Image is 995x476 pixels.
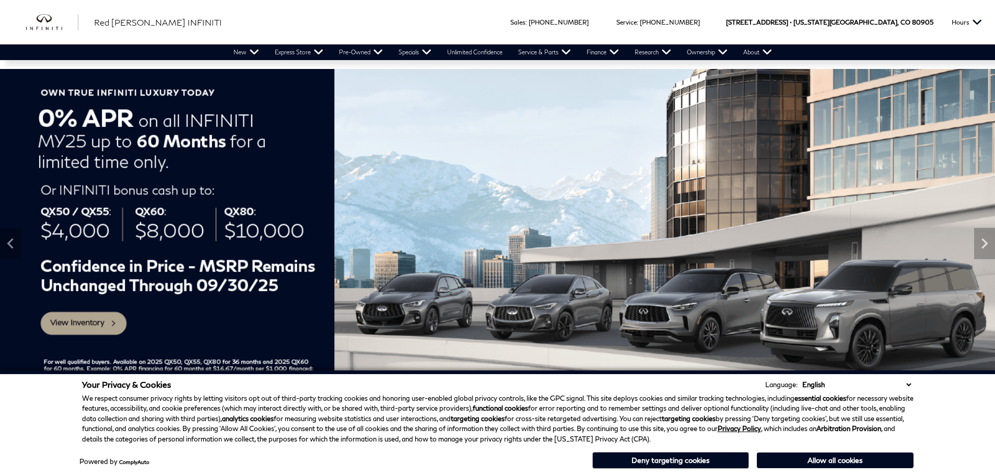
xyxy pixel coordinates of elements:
strong: essential cookies [794,394,846,402]
div: Next [974,228,995,259]
a: About [735,44,780,60]
img: INFINITI [26,14,78,31]
a: Specials [391,44,439,60]
span: Red [PERSON_NAME] INFINITI [94,17,222,27]
a: Red [PERSON_NAME] INFINITI [94,16,222,29]
a: Pre-Owned [331,44,391,60]
span: Sales [510,18,525,26]
span: : [637,18,638,26]
span: Service [616,18,637,26]
div: Language: [765,381,798,388]
strong: targeting cookies [662,414,716,423]
a: ComplyAuto [119,459,149,465]
a: [PHONE_NUMBER] [640,18,700,26]
a: Privacy Policy [718,424,761,433]
a: [PHONE_NUMBER] [529,18,589,26]
a: infiniti [26,14,78,31]
strong: functional cookies [473,404,528,412]
span: Your Privacy & Cookies [82,379,171,389]
a: Unlimited Confidence [439,44,510,60]
a: [STREET_ADDRESS] • [US_STATE][GEOGRAPHIC_DATA], CO 80905 [726,18,933,26]
button: Allow all cookies [757,452,914,468]
p: We respect consumer privacy rights by letting visitors opt out of third-party tracking cookies an... [82,393,914,445]
a: Ownership [679,44,735,60]
strong: analytics cookies [222,414,274,423]
button: Deny targeting cookies [592,452,749,469]
nav: Main Navigation [226,44,780,60]
div: Powered by [79,458,149,465]
a: Research [627,44,679,60]
a: New [226,44,267,60]
strong: targeting cookies [451,414,505,423]
select: Language Select [800,379,914,390]
a: Service & Parts [510,44,579,60]
a: Finance [579,44,627,60]
a: Express Store [267,44,331,60]
strong: Arbitration Provision [816,424,881,433]
span: : [525,18,527,26]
